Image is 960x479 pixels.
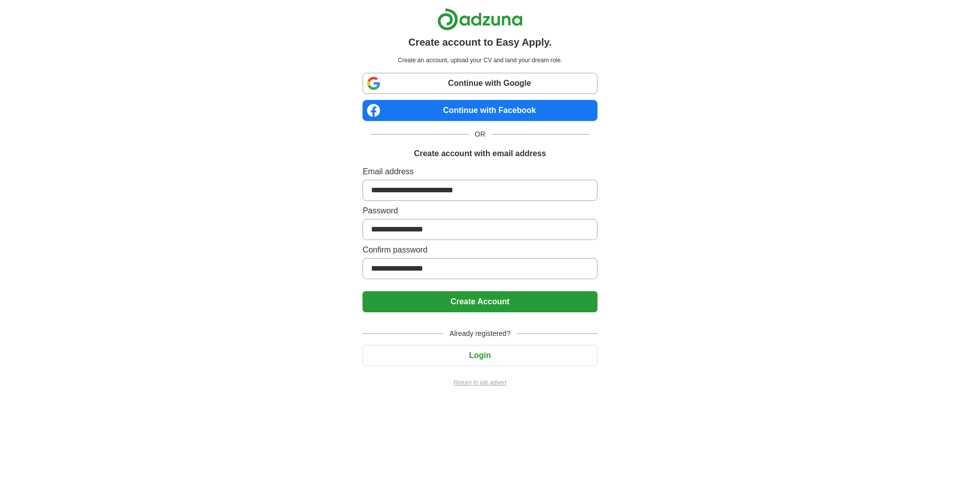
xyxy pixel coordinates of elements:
[443,328,516,339] span: Already registered?
[437,8,523,31] img: Adzuna logo
[408,35,552,50] h1: Create account to Easy Apply.
[363,205,597,217] label: Password
[363,100,597,121] a: Continue with Facebook
[363,73,597,94] a: Continue with Google
[414,148,546,160] h1: Create account with email address
[363,166,597,178] label: Email address
[365,56,595,65] p: Create an account, upload your CV and land your dream role.
[363,291,597,312] button: Create Account
[363,244,597,256] label: Confirm password
[363,345,597,366] button: Login
[469,129,492,140] span: OR
[363,378,597,387] a: Return to job advert
[363,351,597,360] a: Login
